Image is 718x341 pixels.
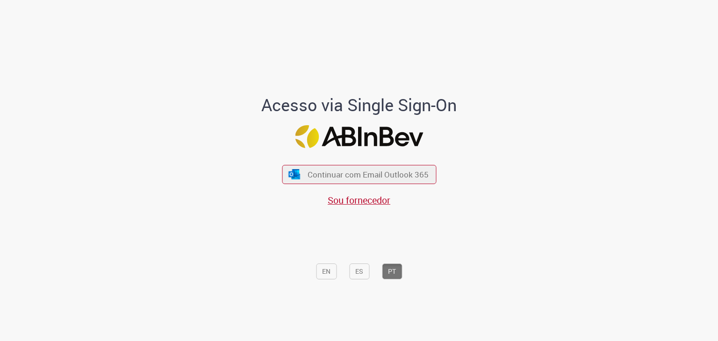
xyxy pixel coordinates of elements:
[328,194,390,206] a: Sou fornecedor
[382,263,402,279] button: PT
[282,165,436,184] button: ícone Azure/Microsoft 360 Continuar com Email Outlook 365
[308,169,429,180] span: Continuar com Email Outlook 365
[288,170,301,179] img: ícone Azure/Microsoft 360
[295,125,423,148] img: Logo ABInBev
[349,263,369,279] button: ES
[230,96,489,114] h1: Acesso via Single Sign-On
[316,263,337,279] button: EN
